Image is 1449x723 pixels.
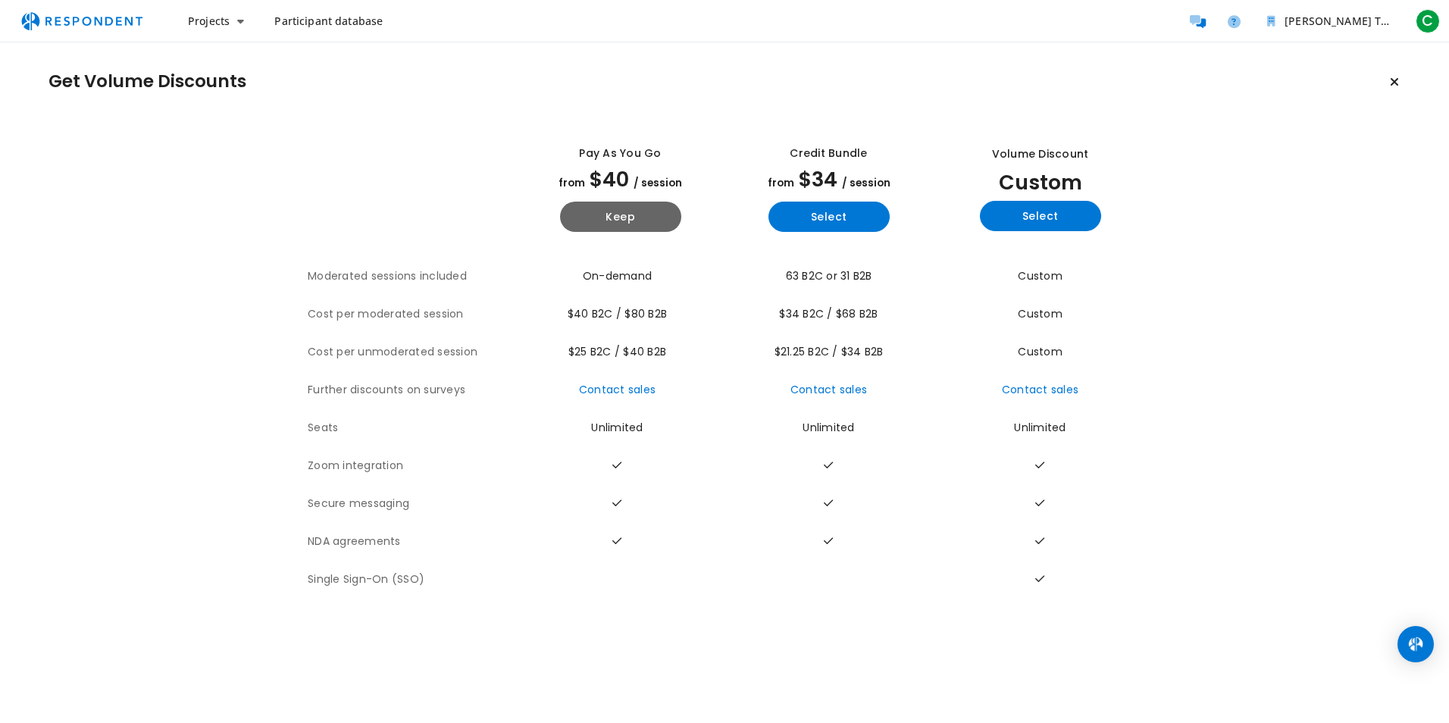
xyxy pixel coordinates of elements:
span: Unlimited [1014,420,1066,435]
button: Select yearly custom_static plan [980,201,1101,231]
span: Custom [1018,306,1062,321]
div: Open Intercom Messenger [1397,626,1434,662]
button: Keep current plan [1379,67,1410,97]
div: Volume Discount [992,146,1089,162]
span: / session [634,176,682,190]
span: $34 [799,165,837,193]
span: $21.25 B2C / $34 B2B [775,344,884,359]
span: Custom [999,168,1082,196]
span: Unlimited [803,420,854,435]
th: Single Sign-On (SSO) [308,561,516,599]
span: Unlimited [591,420,643,435]
button: C [1413,8,1443,35]
a: Help and support [1219,6,1249,36]
span: $25 B2C / $40 B2B [568,344,666,359]
button: Carla Santos Team [1255,8,1407,35]
img: respondent-logo.png [12,7,152,36]
a: Contact sales [1002,382,1078,397]
th: Further discounts on surveys [308,371,516,409]
a: Message participants [1182,6,1213,36]
div: Credit Bundle [790,146,867,161]
th: Cost per moderated session [308,296,516,333]
button: Projects [176,8,256,35]
div: Pay as you go [579,146,661,161]
th: Zoom integration [308,447,516,485]
span: Custom [1018,268,1062,283]
button: Select yearly basic plan [768,202,890,232]
span: from [768,176,794,190]
span: 63 B2C or 31 B2B [786,268,872,283]
span: Custom [1018,344,1062,359]
span: On-demand [583,268,652,283]
th: Secure messaging [308,485,516,523]
th: Cost per unmoderated session [308,333,516,371]
span: / session [842,176,890,190]
span: $40 [590,165,629,193]
button: Keep current yearly payg plan [560,202,681,232]
span: from [559,176,585,190]
th: Seats [308,409,516,447]
th: Moderated sessions included [308,258,516,296]
span: Projects [188,14,230,28]
th: NDA agreements [308,523,516,561]
a: Participant database [262,8,395,35]
span: $34 B2C / $68 B2B [779,306,878,321]
a: Contact sales [790,382,867,397]
span: [PERSON_NAME] Team [1285,14,1404,28]
a: Contact sales [579,382,656,397]
span: $40 B2C / $80 B2B [568,306,667,321]
h1: Get Volume Discounts [49,71,246,92]
span: Participant database [274,14,383,28]
span: C [1416,9,1440,33]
